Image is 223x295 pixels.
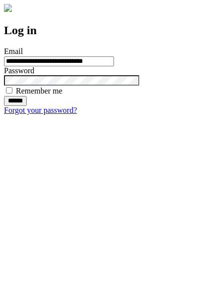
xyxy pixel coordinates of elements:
[4,4,12,12] img: logo-4e3dc11c47720685a147b03b5a06dd966a58ff35d612b21f08c02c0306f2b779.png
[4,106,77,114] a: Forgot your password?
[4,47,23,55] label: Email
[4,66,34,75] label: Password
[16,87,62,95] label: Remember me
[4,24,219,37] h2: Log in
